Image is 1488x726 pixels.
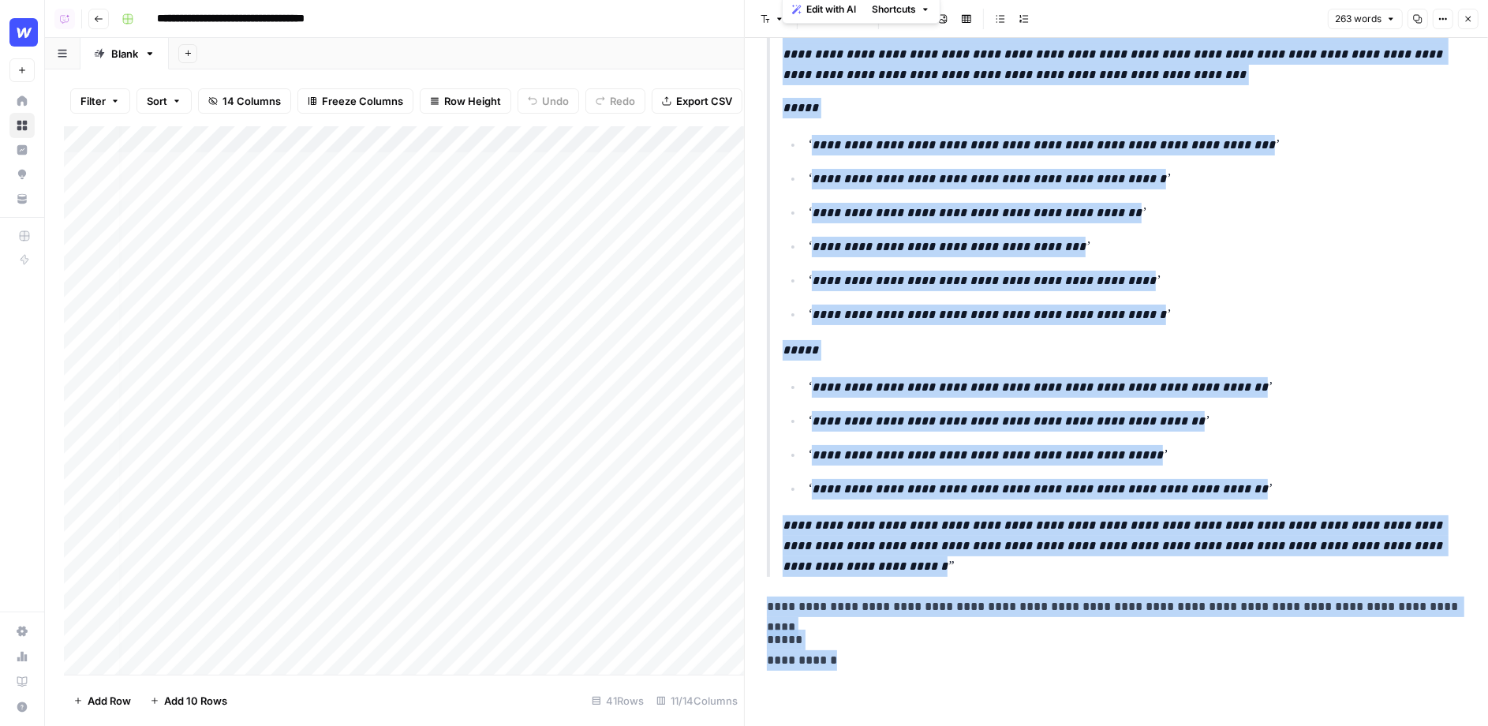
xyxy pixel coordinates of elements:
span: Add 10 Rows [164,693,227,709]
span: Edit with AI [806,2,856,17]
a: Opportunities [9,162,35,187]
button: Export CSV [652,88,742,114]
button: Sort [136,88,192,114]
span: Freeze Columns [322,93,403,109]
span: Redo [610,93,635,109]
button: 263 words [1328,9,1403,29]
div: 11/14 Columns [650,688,744,713]
button: Add Row [64,688,140,713]
button: Redo [585,88,645,114]
span: Sort [147,93,167,109]
a: Learning Hub [9,669,35,694]
div: 41 Rows [585,688,650,713]
span: 14 Columns [222,93,281,109]
button: Freeze Columns [297,88,413,114]
a: Usage [9,644,35,669]
span: Add Row [88,693,131,709]
span: Row Height [444,93,501,109]
button: Filter [70,88,130,114]
span: 263 words [1335,12,1381,26]
img: Webflow Logo [9,18,38,47]
span: Shortcuts [872,2,916,17]
a: Browse [9,113,35,138]
span: Undo [542,93,569,109]
button: Workspace: Webflow [9,13,35,52]
a: Home [9,88,35,114]
button: Add 10 Rows [140,688,237,713]
span: Filter [80,93,106,109]
span: Export CSV [676,93,732,109]
a: Blank [80,38,169,69]
button: Row Height [420,88,511,114]
button: Help + Support [9,694,35,720]
a: Insights [9,137,35,163]
a: Settings [9,619,35,644]
a: Your Data [9,186,35,211]
button: Undo [518,88,579,114]
div: Blank [111,46,138,62]
button: 14 Columns [198,88,291,114]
